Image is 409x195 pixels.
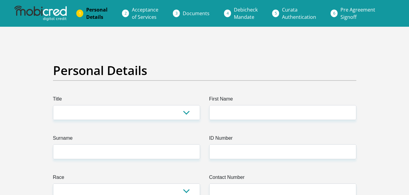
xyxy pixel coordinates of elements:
span: Acceptance of Services [132,6,158,20]
span: Curata Authentication [282,6,316,20]
a: DebicheckMandate [229,4,263,23]
label: Title [53,95,200,105]
span: Documents [183,10,210,17]
label: Race [53,174,200,183]
span: Debicheck Mandate [234,6,258,20]
input: Surname [53,144,200,159]
a: Acceptanceof Services [127,4,163,23]
a: Documents [178,7,214,19]
span: Personal Details [86,6,108,20]
input: First Name [209,105,356,120]
label: First Name [209,95,356,105]
a: PersonalDetails [81,4,112,23]
label: Surname [53,135,200,144]
label: ID Number [209,135,356,144]
label: Contact Number [209,174,356,183]
input: ID Number [209,144,356,159]
h2: Personal Details [53,63,356,78]
a: Pre AgreementSignoff [336,4,380,23]
img: mobicred logo [14,6,67,21]
a: CurataAuthentication [277,4,321,23]
span: Pre Agreement Signoff [340,6,375,20]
